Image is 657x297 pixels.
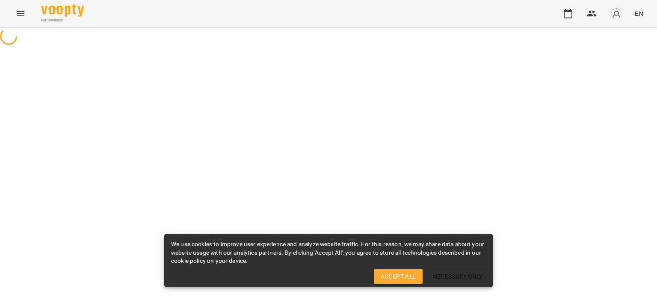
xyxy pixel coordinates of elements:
[634,9,643,18] span: EN
[631,6,647,21] button: EN
[41,18,84,23] span: For Business
[10,3,31,24] button: Menu
[41,4,84,17] img: Voopty Logo
[610,8,622,20] img: avatar_s.png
